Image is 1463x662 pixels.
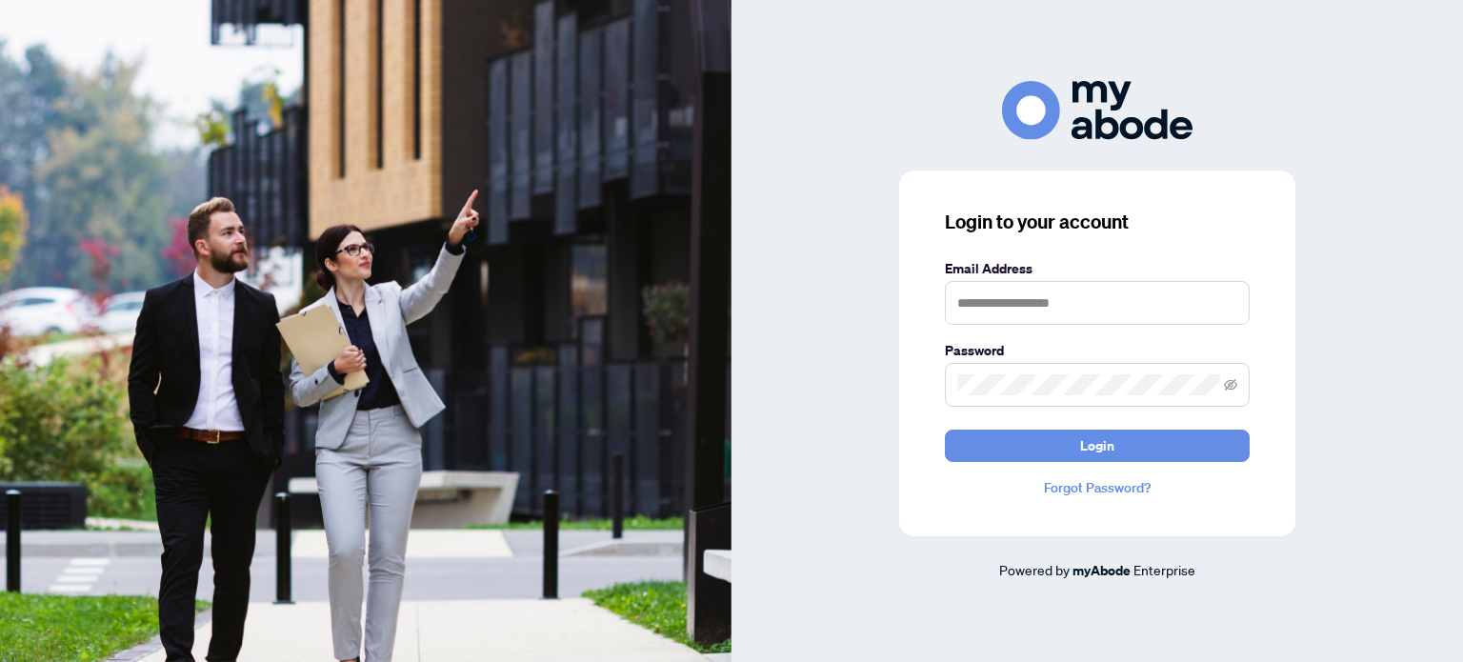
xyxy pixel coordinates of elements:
[945,340,1250,361] label: Password
[945,258,1250,279] label: Email Address
[1080,431,1114,461] span: Login
[1224,378,1237,391] span: eye-invisible
[1002,81,1192,139] img: ma-logo
[1072,560,1131,581] a: myAbode
[945,477,1250,498] a: Forgot Password?
[999,561,1070,578] span: Powered by
[945,209,1250,235] h3: Login to your account
[1133,561,1195,578] span: Enterprise
[945,430,1250,462] button: Login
